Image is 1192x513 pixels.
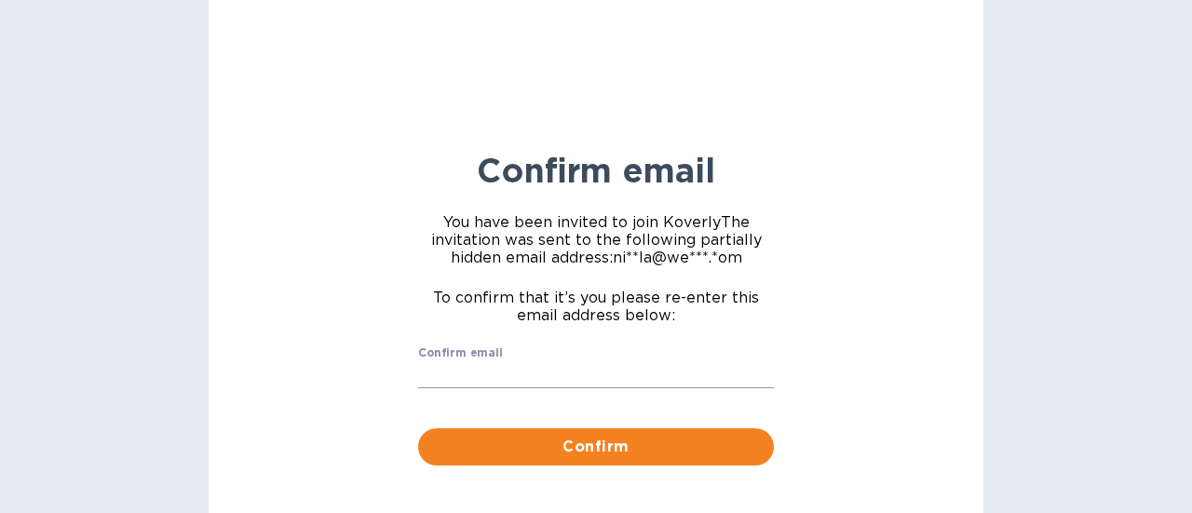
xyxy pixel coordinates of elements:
[477,150,715,191] b: Confirm email
[418,347,503,358] label: Confirm email
[418,428,774,466] button: Confirm
[418,289,774,324] span: To confirm that it’s you please re-enter this email address below:
[418,213,774,266] span: You have been invited to join Koverly The invitation was sent to the following partially hidden e...
[433,436,759,458] span: Confirm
